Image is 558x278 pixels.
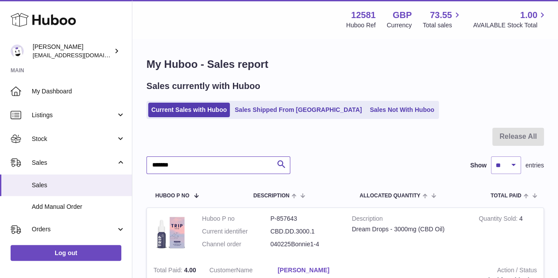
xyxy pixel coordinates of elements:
[32,181,125,189] span: Sales
[11,44,24,58] img: ibrewis@drink-trip.com
[367,103,437,117] a: Sales Not With Huboo
[277,266,346,274] a: [PERSON_NAME]
[479,215,519,224] strong: Quantity Sold
[520,9,537,21] span: 1.00
[525,161,544,170] span: entries
[202,227,270,236] dt: Current identifier
[473,21,547,30] span: AVAILABLE Stock Total
[423,9,462,30] a: 73.55 Total sales
[33,43,112,59] div: [PERSON_NAME]
[352,215,466,225] strong: Description
[253,193,289,199] span: Description
[270,215,339,223] dd: P-857643
[202,215,270,223] dt: Huboo P no
[148,103,230,117] a: Current Sales with Huboo
[210,266,278,277] dt: Name
[154,215,189,250] img: 1694773909.png
[393,9,412,21] strong: GBP
[202,240,270,248] dt: Channel order
[430,9,452,21] span: 73.55
[155,193,189,199] span: Huboo P no
[32,135,116,143] span: Stock
[33,52,130,59] span: [EMAIL_ADDRESS][DOMAIN_NAME]
[270,240,339,248] dd: 040225Bonnie1-4
[470,161,487,170] label: Show
[473,9,547,30] a: 1.00 AVAILABLE Stock Total
[32,111,116,119] span: Listings
[210,267,236,274] span: Customer
[491,193,521,199] span: Total paid
[351,9,376,21] strong: 12581
[146,80,260,92] h2: Sales currently with Huboo
[232,103,365,117] a: Sales Shipped From [GEOGRAPHIC_DATA]
[32,203,125,211] span: Add Manual Order
[270,227,339,236] dd: CBD.DD.3000.1
[360,193,420,199] span: ALLOCATED Quantity
[346,21,376,30] div: Huboo Ref
[423,21,462,30] span: Total sales
[32,225,116,234] span: Orders
[472,208,543,259] td: 4
[359,266,537,277] strong: Action / Status
[154,267,184,276] strong: Total Paid
[11,245,121,261] a: Log out
[352,225,466,234] div: Dream Drops - 3000mg (CBD Oil)
[32,159,116,167] span: Sales
[387,21,412,30] div: Currency
[32,87,125,96] span: My Dashboard
[146,57,544,71] h1: My Huboo - Sales report
[184,267,196,274] span: 4.00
